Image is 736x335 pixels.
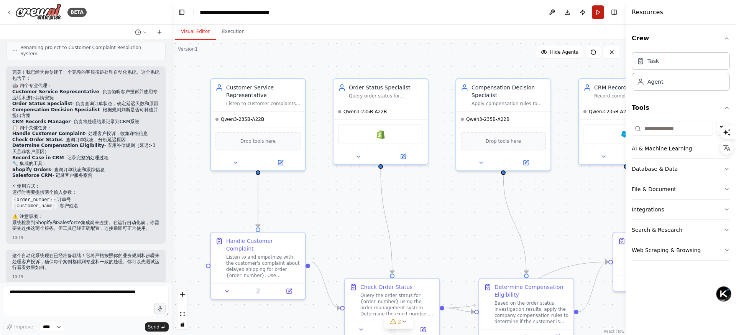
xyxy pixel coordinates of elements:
[15,3,61,21] img: Logo
[398,318,401,325] span: 2
[376,325,409,334] button: No output available
[632,49,730,97] div: Crew
[67,8,87,17] div: BETA
[578,78,674,165] div: CRM Records ManagerRecord complete complaint handling process and outcome in CRM system for {cust...
[178,46,198,52] div: Version 1
[594,93,669,99] div: Record complete complaint handling process and outcome in CRM system for {customer_name}, includi...
[12,203,159,209] li: - 客户姓名
[210,232,306,300] div: Handle Customer ComplaintListen to and empathize with the customer's complaint about delayed ship...
[12,167,159,173] li: - 查询订单状态和跟踪信息
[632,185,676,193] div: File & Document
[632,139,730,158] button: AI & Machine Learning
[148,324,159,330] span: Send
[632,159,730,179] button: Database & Data
[349,84,423,91] div: Order Status Specialist
[589,109,632,115] span: Qwen3-235B-A22B
[12,214,159,220] h2: ⚠️ 注意事项：
[154,303,166,314] button: Click to speak your automation idea
[175,24,216,40] button: Visual Editor
[12,143,104,148] strong: Determine Compensation Eligibility
[343,109,387,115] span: Qwen3-235B-A22B
[594,84,669,91] div: CRM Records Manager
[12,253,159,271] p: 这个自动化系统现在已经准备就绪！它将严格按照你的业务规则和步骤来处理客户投诉，确保每个案例都得到专业和一致的处理。你可以先测试运行看看效果如何。
[632,206,664,213] div: Integrations
[604,329,624,333] a: React Flow attribution
[632,200,730,219] button: Integrations
[632,8,663,17] h4: Resources
[12,274,159,280] div: 10:19
[310,258,608,266] g: Edge from f7629b1e-6946-4b7e-bdaa-4bbbd885ccf4 to 800a58e8-9a58-4ce5-931d-84045babbc18
[495,300,569,325] div: Based on the order status investigation results, apply the company compensation rules to determin...
[504,158,547,167] button: Open in side panel
[499,175,530,274] g: Edge from 0fcd6627-efe3-4683-a181-e4841dc6f665 to aa5faa8b-5879-4ba2-a50e-3f4798552509
[609,7,619,18] button: Hide right sidebar
[647,57,659,65] div: Task
[145,322,169,332] button: Send
[12,125,159,131] h2: 📋 四个关键任务：
[472,101,546,107] div: Apply compensation rules to determine if customer is eligible for compensation based on delay dur...
[12,89,159,101] li: - 负责倾听客户投诉并使用专业话术进行共情安抚
[12,107,159,119] li: - 根据规则判断是否可补偿并提出方案
[20,45,159,57] span: Renaming project to Customer Complaint Resolution System
[226,101,301,107] div: Listen to customer complaints about delayed shipping for {order_number}, use professional empathy...
[254,175,262,228] g: Edge from 860951f5-1514-41f3-8643-10058f463174 to f7629b1e-6946-4b7e-bdaa-4bbbd885ccf4
[376,130,385,139] img: Shopify
[177,289,187,299] button: zoom in
[360,292,435,317] div: Query the order status for {order_number} using the order management system. Determine the exact ...
[578,258,608,316] g: Edge from aa5faa8b-5879-4ba2-a50e-3f4798552509 to 800a58e8-9a58-4ce5-931d-84045babbc18
[410,325,436,334] button: Open in side panel
[132,28,150,37] button: Switch to previous chat
[349,93,423,99] div: Query order status for {order_number}, determine exact shipping delay days, identify root cause o...
[632,226,682,234] div: Search & Research
[333,78,429,165] div: Order Status SpecialistQuery order status for {order_number}, determine exact shipping delay days...
[486,137,521,145] span: Drop tools here
[12,89,99,94] strong: Customer Service Representative
[12,155,159,161] li: - 记录完整的处理过程
[12,220,159,232] p: 系统检测到Shopify和Salesforce集成尚未连接。在运行自动化前，你需要先连接这两个服务。但工具已经正确配置，连接后即可正常使用。
[14,324,33,330] span: Improve
[632,246,701,254] div: Web Scraping & Browsing
[495,283,569,299] div: Determine Compensation Eligibility
[12,131,159,137] li: - 处理客户投诉，收集详细信息
[444,304,474,316] g: Edge from f1b59322-295d-4406-96ca-02f603834326 to aa5faa8b-5879-4ba2-a50e-3f4798552509
[632,97,730,119] button: Tools
[12,83,159,89] h2: 🤖 四个专业代理：
[647,78,663,86] div: Agent
[632,145,692,152] div: AI & Machine Learning
[12,167,51,172] strong: Shopify Orders
[177,319,187,329] button: toggle interactivity
[177,299,187,309] button: zoom out
[216,24,251,40] button: Execution
[12,131,85,136] strong: Handle Customer Complaint
[632,220,730,240] button: Search & Research
[384,315,414,329] button: 2
[381,152,425,161] button: Open in side panel
[466,116,509,122] span: Qwen3-235B-A22B
[226,84,301,99] div: Customer Service Representative
[455,78,551,171] div: Compensation Decision SpecialistApply compensation rules to determine if customer is eligible for...
[226,237,301,252] div: Handle Customer Complaint
[12,137,159,143] li: - 查询订单状态，分析延迟原因
[12,235,159,241] div: 10:19
[12,173,53,178] strong: Salesforce CRM
[12,107,100,112] strong: Compensation Decision Specialist
[12,119,71,124] strong: CRM Records Manager
[12,69,159,81] p: 完美！我已经为你创建了一个完整的客服投诉处理自动化系统。这个系统包含了：
[12,143,159,155] li: - 应用补偿规则（延迟>3天且非客户原因）
[536,46,583,58] button: Hide Agents
[632,240,730,260] button: Web Scraping & Browsing
[12,119,159,125] li: - 负责将处理结果记录到CRM系统
[12,197,159,203] li: - 订单号
[153,28,166,37] button: Start a new chat
[12,101,159,107] li: - 负责查询订单状态，确定延迟天数和原因
[12,203,57,210] code: {customer_name}
[472,84,546,99] div: Compensation Decision Specialist
[12,161,159,167] h2: 🔧 集成的工具：
[242,287,274,296] button: No output available
[259,158,302,167] button: Open in side panel
[200,8,286,16] nav: breadcrumb
[12,196,54,203] code: {order_number}
[221,116,264,122] span: Qwen3-235B-A22B
[621,130,631,139] img: Salesforce
[12,155,64,160] strong: Record Case in CRM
